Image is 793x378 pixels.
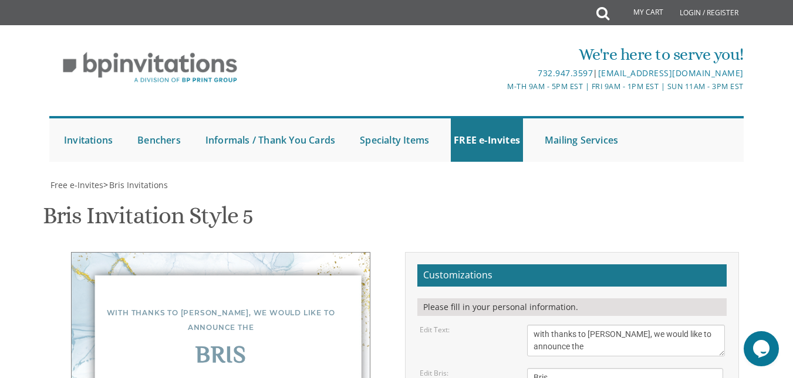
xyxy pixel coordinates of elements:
a: [EMAIL_ADDRESS][DOMAIN_NAME] [598,67,744,79]
label: Edit Bris: [420,368,448,378]
h1: Bris Invitation Style 5 [43,203,253,237]
div: with thanks to [PERSON_NAME], we would like to announce the [95,305,346,335]
span: Bris Invitations [109,179,168,190]
span: > [103,179,168,190]
div: Bris [95,349,346,364]
textarea: To enrich screen reader interactions, please activate Accessibility in Grammarly extension settings [527,325,724,356]
a: My Cart [608,1,671,25]
a: 732.947.3597 [538,67,593,79]
div: We're here to serve you! [281,43,744,66]
div: Please fill in your personal information. [417,298,727,316]
span: Free e-Invites [50,179,103,190]
a: Bris Invitations [108,179,168,190]
img: BP Invitation Loft [49,43,251,92]
iframe: chat widget [744,331,781,366]
div: | [281,66,744,80]
a: Invitations [61,118,116,162]
a: Benchers [134,118,184,162]
h2: Customizations [417,264,727,287]
div: M-Th 9am - 5pm EST | Fri 9am - 1pm EST | Sun 11am - 3pm EST [281,80,744,93]
a: Informals / Thank You Cards [203,118,338,162]
a: FREE e-Invites [451,118,523,162]
a: Free e-Invites [49,179,103,190]
label: Edit Text: [420,325,450,335]
a: Specialty Items [357,118,432,162]
a: Mailing Services [542,118,621,162]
